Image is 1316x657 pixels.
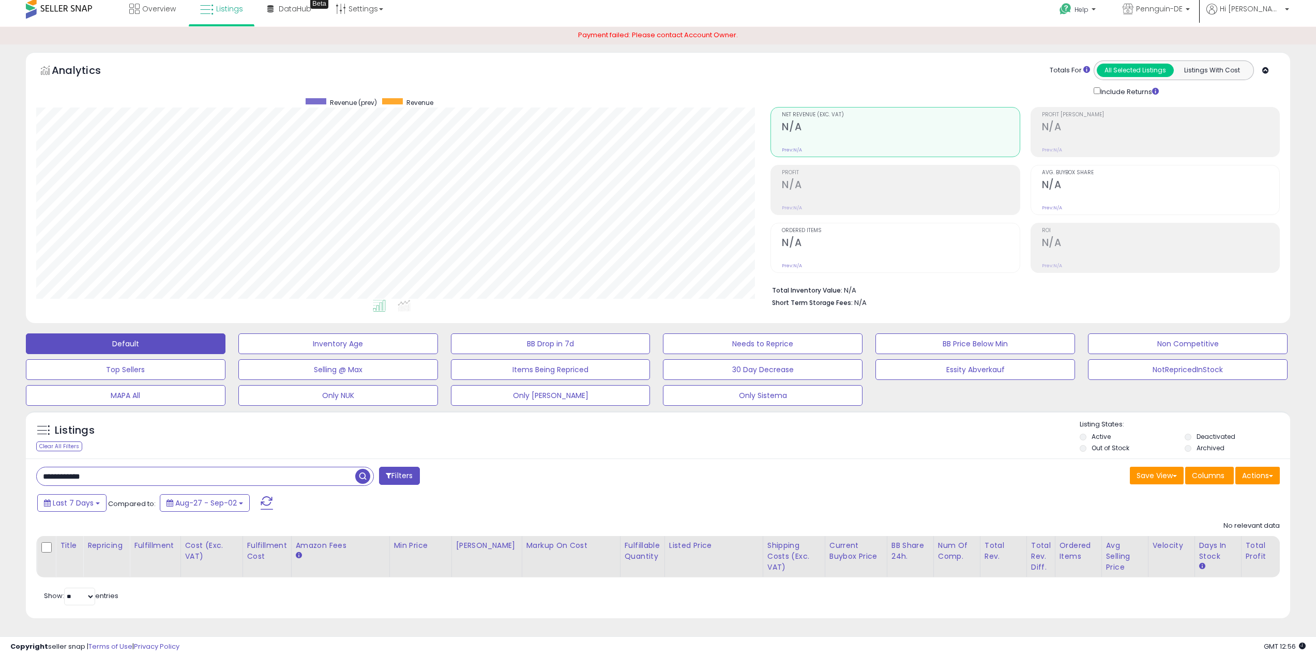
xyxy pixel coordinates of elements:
[663,333,863,354] button: Needs to Reprice
[1264,641,1306,651] span: 2025-09-10 12:56 GMT
[1050,66,1090,75] div: Totals For
[526,540,616,551] div: Markup on Cost
[1042,263,1062,269] small: Prev: N/A
[875,333,1075,354] button: BB Price Below Min
[1042,179,1279,193] h2: N/A
[1197,432,1235,441] label: Deactivated
[60,540,79,551] div: Title
[108,499,156,509] span: Compared to:
[55,423,95,438] h5: Listings
[522,536,620,577] th: The percentage added to the cost of goods (COGS) that forms the calculator for Min & Max prices.
[1042,170,1279,176] span: Avg. Buybox Share
[238,333,438,354] button: Inventory Age
[185,540,238,562] div: Cost (Exc. VAT)
[1031,540,1051,573] div: Total Rev. Diff.
[1059,3,1072,16] i: Get Help
[394,540,447,551] div: Min Price
[663,359,863,380] button: 30 Day Decrease
[625,540,660,562] div: Fulfillable Quantity
[985,540,1022,562] div: Total Rev.
[1042,147,1062,153] small: Prev: N/A
[451,359,651,380] button: Items Being Repriced
[87,540,125,551] div: Repricing
[1206,4,1289,27] a: Hi [PERSON_NAME]
[26,333,225,354] button: Default
[891,540,929,562] div: BB Share 24h.
[1246,540,1283,562] div: Total Profit
[782,121,1019,135] h2: N/A
[160,494,250,512] button: Aug-27 - Sep-02
[1199,540,1237,562] div: Days In Stock
[1092,444,1129,452] label: Out of Stock
[782,147,802,153] small: Prev: N/A
[1106,540,1144,573] div: Avg Selling Price
[1088,359,1288,380] button: NotRepricedInStock
[578,30,738,40] span: Payment failed: Please contact Account Owner.
[175,498,237,508] span: Aug-27 - Sep-02
[1185,467,1234,484] button: Columns
[379,467,419,485] button: Filters
[772,286,842,295] b: Total Inventory Value:
[669,540,759,551] div: Listed Price
[1042,237,1279,251] h2: N/A
[52,63,121,80] h5: Analytics
[782,228,1019,234] span: Ordered Items
[247,540,287,562] div: Fulfillment Cost
[216,4,243,14] span: Listings
[134,641,179,651] a: Privacy Policy
[782,170,1019,176] span: Profit
[1173,64,1250,77] button: Listings With Cost
[88,641,132,651] a: Terms of Use
[1097,64,1174,77] button: All Selected Listings
[1042,228,1279,234] span: ROI
[854,298,867,308] span: N/A
[53,498,94,508] span: Last 7 Days
[330,98,377,107] span: Revenue (prev)
[782,205,802,211] small: Prev: N/A
[782,112,1019,118] span: Net Revenue (Exc. VAT)
[1042,112,1279,118] span: Profit [PERSON_NAME]
[1153,540,1190,551] div: Velocity
[938,540,976,562] div: Num of Comp.
[663,385,863,406] button: Only Sistema
[1075,5,1088,14] span: Help
[279,4,311,14] span: DataHub
[134,540,176,551] div: Fulfillment
[142,4,176,14] span: Overview
[1042,205,1062,211] small: Prev: N/A
[1220,4,1282,14] span: Hi [PERSON_NAME]
[10,642,179,652] div: seller snap | |
[875,359,1075,380] button: Essity Abverkauf
[1197,444,1224,452] label: Archived
[10,641,48,651] strong: Copyright
[36,441,82,451] div: Clear All Filters
[451,385,651,406] button: Only [PERSON_NAME]
[1092,432,1111,441] label: Active
[26,385,225,406] button: MAPA All
[1223,521,1280,531] div: No relevant data
[406,98,433,107] span: Revenue
[1080,420,1290,430] p: Listing States:
[451,333,651,354] button: BB Drop in 7d
[26,359,225,380] button: Top Sellers
[829,540,883,562] div: Current Buybox Price
[1086,85,1171,97] div: Include Returns
[296,540,385,551] div: Amazon Fees
[238,385,438,406] button: Only NUK
[37,494,107,512] button: Last 7 Days
[296,551,302,560] small: Amazon Fees.
[782,179,1019,193] h2: N/A
[1130,467,1184,484] button: Save View
[782,263,802,269] small: Prev: N/A
[1060,540,1097,562] div: Ordered Items
[772,283,1272,296] li: N/A
[1192,470,1224,481] span: Columns
[767,540,821,573] div: Shipping Costs (Exc. VAT)
[1136,4,1183,14] span: Pennguin-DE
[772,298,853,307] b: Short Term Storage Fees:
[44,591,118,601] span: Show: entries
[1199,562,1205,571] small: Days In Stock.
[1235,467,1280,484] button: Actions
[456,540,518,551] div: [PERSON_NAME]
[238,359,438,380] button: Selling @ Max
